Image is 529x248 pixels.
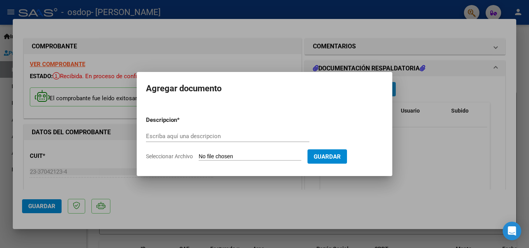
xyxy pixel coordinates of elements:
p: Descripcion [146,116,217,125]
div: Open Intercom Messenger [503,222,521,240]
span: Guardar [314,153,341,160]
h2: Agregar documento [146,81,383,96]
span: Seleccionar Archivo [146,153,193,159]
button: Guardar [307,149,347,164]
